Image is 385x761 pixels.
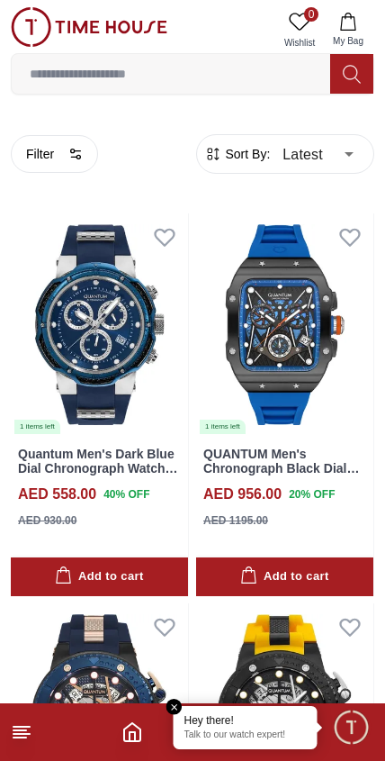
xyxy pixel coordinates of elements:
span: My Bag [326,34,371,48]
span: Sort By: [222,145,271,163]
img: Quantum Men's Dark Blue Dial Chronograph Watch - HNG1051.399 [11,213,188,436]
img: ... [11,7,167,47]
button: Add to cart [196,557,373,596]
div: Hey there! [184,713,307,728]
div: AED 1195.00 [203,512,268,529]
a: Home [121,721,143,743]
span: 40 % OFF [103,486,149,503]
a: 0Wishlist [277,7,322,53]
div: Add to cart [240,566,328,587]
div: Add to cart [55,566,143,587]
div: Chat Widget [332,708,372,747]
div: Latest [270,129,366,179]
button: Add to cart [11,557,188,596]
em: Close tooltip [166,699,183,715]
a: QUANTUM Men's Chronograph Black Dial Watch - HNG1080.050 [203,447,359,492]
p: Talk to our watch expert! [184,729,307,742]
span: 0 [304,7,318,22]
span: 20 % OFF [289,486,335,503]
img: QUANTUM Men's Chronograph Black Dial Watch - HNG1080.050 [196,213,373,436]
div: AED 930.00 [18,512,76,529]
span: Wishlist [277,36,322,50]
div: 1 items left [14,420,60,434]
button: My Bag [322,7,374,53]
a: Quantum Men's Dark Blue Dial Chronograph Watch - HNG1051.3991 items left [11,213,188,436]
a: QUANTUM Men's Chronograph Black Dial Watch - HNG1080.0501 items left [196,213,373,436]
button: Filter [11,135,98,173]
div: 1 items left [200,420,246,434]
a: Quantum Men's Dark Blue Dial Chronograph Watch - HNG1051.399 [18,447,178,492]
h4: AED 558.00 [18,484,96,505]
h4: AED 956.00 [203,484,282,505]
button: Sort By: [204,145,271,163]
